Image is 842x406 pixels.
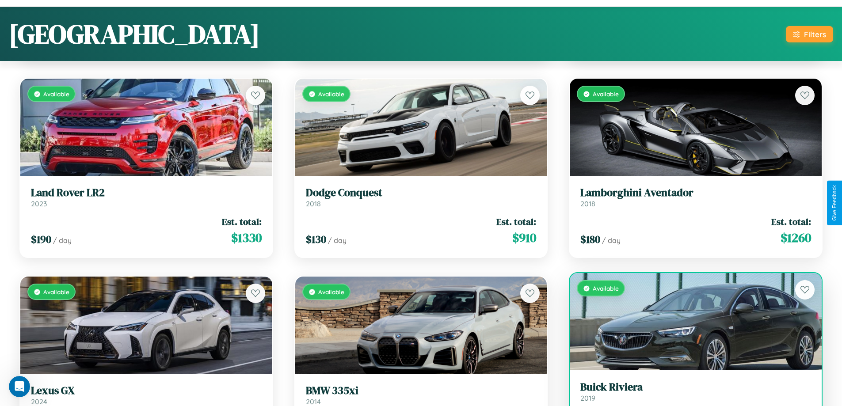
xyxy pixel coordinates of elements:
h3: Dodge Conquest [306,186,537,199]
div: Filters [804,30,826,39]
span: 2018 [580,199,595,208]
span: 2019 [580,394,595,402]
span: Available [593,90,619,98]
button: Filters [786,26,833,42]
a: Land Rover LR22023 [31,186,262,208]
span: Available [593,285,619,292]
span: Available [43,90,69,98]
a: Buick Riviera2019 [580,381,811,402]
span: / day [602,236,621,245]
div: Give Feedback [831,185,838,221]
span: $ 910 [512,229,536,247]
span: Available [318,90,344,98]
span: / day [53,236,72,245]
h3: Buick Riviera [580,381,811,394]
a: Lamborghini Aventador2018 [580,186,811,208]
span: 2024 [31,397,47,406]
h3: Lexus GX [31,384,262,397]
span: 2023 [31,199,47,208]
a: BMW 335xi2014 [306,384,537,406]
span: 2018 [306,199,321,208]
a: Dodge Conquest2018 [306,186,537,208]
span: 2014 [306,397,321,406]
span: Est. total: [496,215,536,228]
span: / day [328,236,347,245]
span: $ 1330 [231,229,262,247]
a: Lexus GX2024 [31,384,262,406]
span: $ 190 [31,232,51,247]
span: Est. total: [222,215,262,228]
span: $ 1260 [781,229,811,247]
h3: Land Rover LR2 [31,186,262,199]
h1: [GEOGRAPHIC_DATA] [9,16,260,52]
span: $ 180 [580,232,600,247]
span: $ 130 [306,232,326,247]
span: Est. total: [771,215,811,228]
span: Available [43,288,69,296]
iframe: Intercom live chat [9,376,30,397]
h3: BMW 335xi [306,384,537,397]
h3: Lamborghini Aventador [580,186,811,199]
span: Available [318,288,344,296]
